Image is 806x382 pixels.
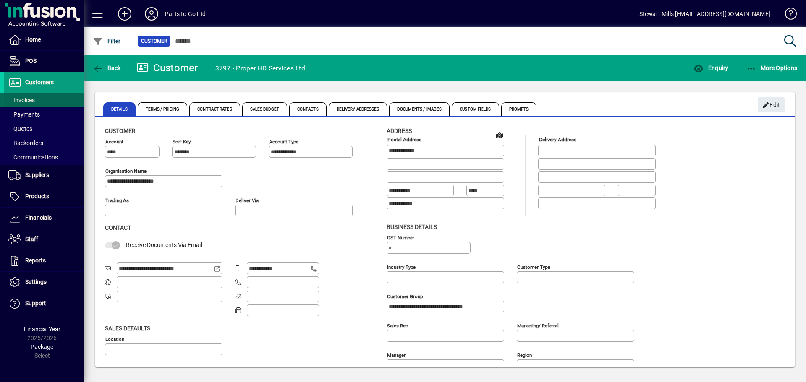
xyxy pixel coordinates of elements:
[105,168,147,174] mat-label: Organisation name
[93,65,121,71] span: Back
[8,111,40,118] span: Payments
[25,236,38,242] span: Staff
[452,102,499,116] span: Custom Fields
[91,34,123,49] button: Filter
[105,127,136,134] span: Customer
[4,29,84,50] a: Home
[236,197,259,203] mat-label: Deliver via
[517,264,550,270] mat-label: Customer type
[4,293,84,314] a: Support
[105,336,124,342] mat-label: Location
[25,257,46,264] span: Reports
[517,322,559,328] mat-label: Marketing/ Referral
[779,2,796,29] a: Knowledge Base
[105,325,150,332] span: Sales defaults
[84,60,130,75] app-page-header-button: Back
[93,38,121,44] span: Filter
[4,165,84,186] a: Suppliers
[31,343,53,350] span: Package
[105,224,131,231] span: Contact
[387,293,423,299] mat-label: Customer group
[8,154,58,161] span: Communications
[387,223,437,230] span: Business details
[4,51,84,72] a: POS
[25,79,54,86] span: Customers
[189,102,240,116] span: Contract Rates
[387,264,416,270] mat-label: Industry type
[126,242,202,248] span: Receive Documents Via Email
[517,352,532,358] mat-label: Region
[389,102,450,116] span: Documents / Images
[173,139,191,145] mat-label: Sort key
[4,107,84,122] a: Payments
[138,6,165,21] button: Profile
[25,172,49,178] span: Suppliers
[744,60,800,75] button: More Options
[289,102,327,116] span: Contacts
[25,214,52,221] span: Financials
[111,6,138,21] button: Add
[25,36,41,43] span: Home
[215,62,305,75] div: 3797 - Proper HD Services Ltd
[138,102,188,116] span: Terms / Pricing
[329,102,387,116] span: Delivery Addresses
[25,300,46,307] span: Support
[91,60,123,75] button: Back
[269,139,298,145] mat-label: Account Type
[746,65,798,71] span: More Options
[24,326,60,333] span: Financial Year
[242,102,287,116] span: Sales Budget
[758,97,785,112] button: Edit
[8,125,32,132] span: Quotes
[387,352,406,358] mat-label: Manager
[4,136,84,150] a: Backorders
[25,278,47,285] span: Settings
[141,37,167,45] span: Customer
[25,193,49,200] span: Products
[693,65,728,71] span: Enquiry
[4,250,84,271] a: Reports
[4,272,84,293] a: Settings
[4,93,84,107] a: Invoices
[493,128,506,141] a: View on map
[639,7,770,21] div: Stewart Mills [EMAIL_ADDRESS][DOMAIN_NAME]
[691,60,730,75] button: Enquiry
[4,150,84,164] a: Communications
[4,229,84,250] a: Staff
[136,61,198,75] div: Customer
[4,208,84,229] a: Financials
[105,139,123,145] mat-label: Account
[387,322,408,328] mat-label: Sales rep
[387,127,412,134] span: Address
[8,97,35,104] span: Invoices
[4,122,84,136] a: Quotes
[8,140,43,146] span: Backorders
[103,102,136,116] span: Details
[501,102,537,116] span: Prompts
[105,197,129,203] mat-label: Trading as
[387,234,414,240] mat-label: GST Number
[25,57,37,64] span: POS
[165,7,208,21] div: Parts to Go Ltd.
[762,98,780,112] span: Edit
[4,186,84,207] a: Products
